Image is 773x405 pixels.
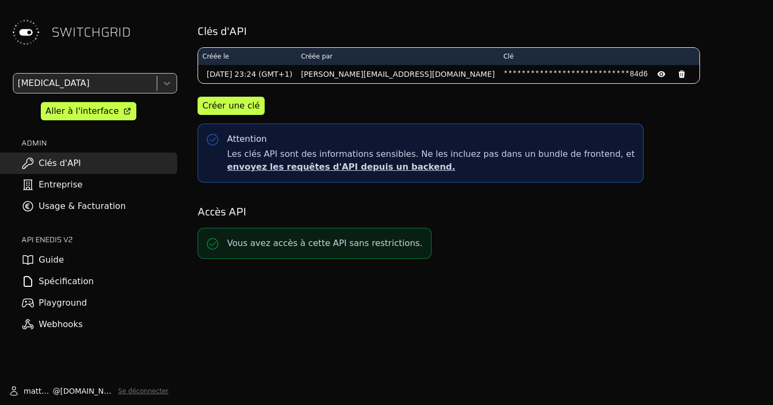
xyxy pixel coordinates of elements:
span: matthieu [24,386,53,396]
td: [PERSON_NAME][EMAIL_ADDRESS][DOMAIN_NAME] [297,65,499,83]
h2: API ENEDIS v2 [21,234,177,245]
th: Créée le [198,48,297,65]
div: Aller à l'interface [46,105,119,118]
span: @ [53,386,60,396]
span: [DOMAIN_NAME] [60,386,114,396]
h2: ADMIN [21,138,177,148]
p: envoyez les requêtes d'API depuis un backend. [227,161,635,173]
button: Créer une clé [198,97,265,115]
a: Aller à l'interface [41,102,136,120]
button: Se déconnecter [118,387,169,395]
th: Créée par [297,48,499,65]
h2: Accès API [198,204,758,219]
th: Clé [499,48,699,65]
div: Créer une clé [202,99,260,112]
span: SWITCHGRID [52,24,131,41]
div: Attention [227,133,267,146]
h2: Clés d'API [198,24,758,39]
img: Switchgrid Logo [9,15,43,49]
p: Vous avez accès à cette API sans restrictions. [227,237,422,250]
td: [DATE] 23:24 (GMT+1) [198,65,297,83]
span: Les clés API sont des informations sensibles. Ne les incluez pas dans un bundle de frontend, et [227,148,635,173]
